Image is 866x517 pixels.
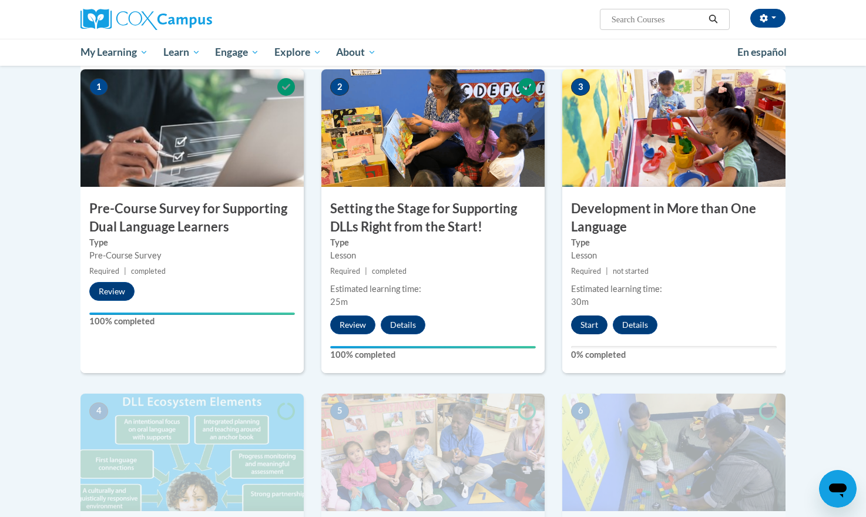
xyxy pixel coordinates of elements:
img: Course Image [80,69,304,187]
span: | [124,267,126,276]
img: Cox Campus [80,9,212,30]
img: Course Image [562,69,786,187]
span: Engage [215,45,259,59]
a: Cox Campus [80,9,304,30]
div: Estimated learning time: [330,283,536,296]
label: Type [571,236,777,249]
button: Details [381,315,425,334]
span: About [336,45,376,59]
iframe: Button to launch messaging window [819,470,857,508]
img: Course Image [321,394,545,511]
a: En español [730,40,794,65]
a: My Learning [73,39,156,66]
img: Course Image [321,69,545,187]
button: Start [571,315,607,334]
img: Course Image [562,394,786,511]
label: 100% completed [89,315,295,328]
span: 5 [330,402,349,420]
span: Required [571,267,601,276]
button: Review [330,315,375,334]
span: 2 [330,78,349,96]
span: Required [89,267,119,276]
span: Explore [274,45,321,59]
span: Required [330,267,360,276]
div: Your progress [89,313,295,315]
button: Review [89,282,135,301]
button: Details [613,315,657,334]
div: Pre-Course Survey [89,249,295,262]
span: 30m [571,297,589,307]
div: Lesson [571,249,777,262]
span: 25m [330,297,348,307]
a: Explore [267,39,329,66]
span: 4 [89,402,108,420]
div: Estimated learning time: [571,283,777,296]
img: Course Image [80,394,304,511]
button: Account Settings [750,9,786,28]
div: Main menu [63,39,803,66]
button: Search [704,12,722,26]
span: | [606,267,608,276]
a: Learn [156,39,208,66]
span: My Learning [80,45,148,59]
input: Search Courses [610,12,704,26]
a: About [329,39,384,66]
span: completed [131,267,166,276]
label: Type [330,236,536,249]
h3: Development in More than One Language [562,200,786,236]
label: 0% completed [571,348,777,361]
a: Engage [207,39,267,66]
span: 3 [571,78,590,96]
label: 100% completed [330,348,536,361]
span: 1 [89,78,108,96]
h3: Pre-Course Survey for Supporting Dual Language Learners [80,200,304,236]
h3: Setting the Stage for Supporting DLLs Right from the Start! [321,200,545,236]
div: Lesson [330,249,536,262]
span: En español [737,46,787,58]
span: not started [613,267,649,276]
label: Type [89,236,295,249]
span: | [365,267,367,276]
div: Your progress [330,346,536,348]
span: Learn [163,45,200,59]
span: 6 [571,402,590,420]
span: completed [372,267,407,276]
